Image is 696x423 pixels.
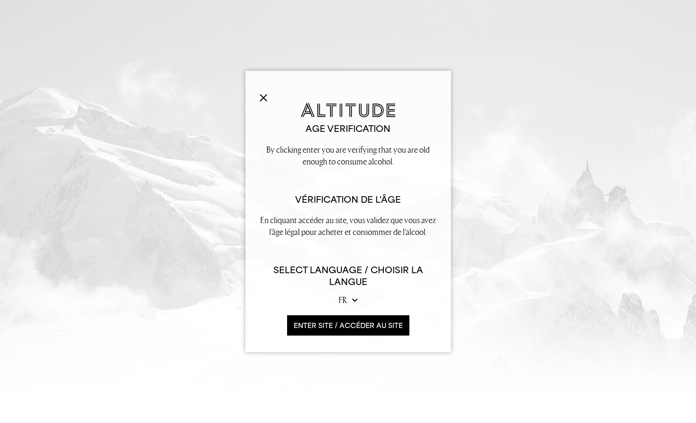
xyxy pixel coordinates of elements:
img: Altitude Gin [301,103,395,117]
p: En cliquant accéder au site, vous validez que vous avez l’âge légal pour acheter et consommer de ... [260,214,437,238]
p: By clicking enter you are verifying that you are old enough to consume alcohol. [260,144,437,167]
h6: Select Language / Choisir la langue [260,264,437,288]
h2: Vérification de l'âge [260,194,437,206]
button: ENTER SITE / accéder au site [287,315,409,336]
img: Close [260,94,267,102]
h2: Age verification [260,123,437,135]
